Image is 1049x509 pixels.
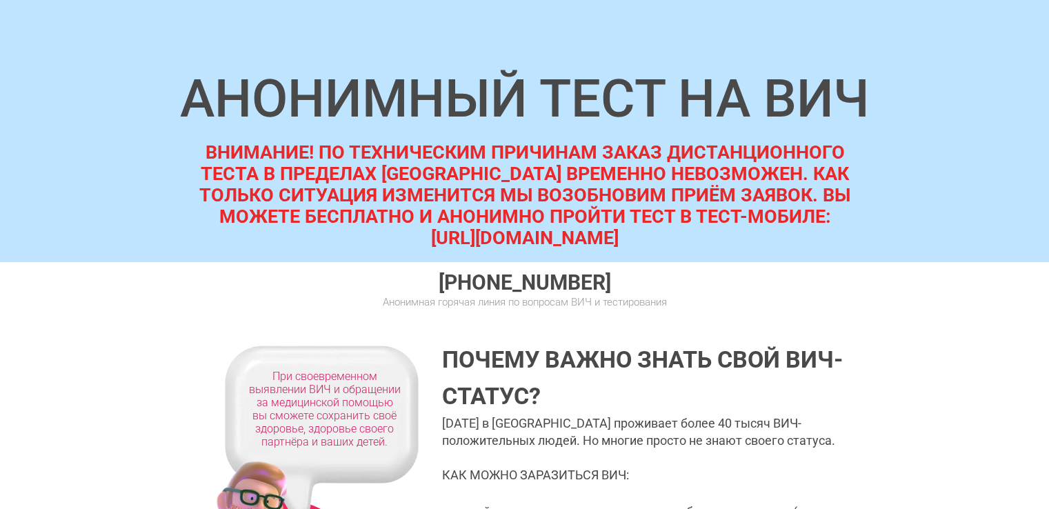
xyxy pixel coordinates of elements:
div: Дистанционное тестирование и консультирование в связи с ВИЧ для жителей [GEOGRAPHIC_DATA] и [GEOG... [177,142,873,377]
a: [PHONE_NUMBER] [439,270,611,295]
div: Анонимная горячая линия по вопросам ВИЧ и тестирования [377,297,672,308]
strong: [URL][DOMAIN_NAME] [431,227,619,249]
strong: ВНИМАНИЕ! ПО ТЕХНИЧЕСКИМ ПРИЧИНАМ ЗАКАЗ ДИСТАНЦИОННОГО ТЕСТА В ПРЕДЕЛАХ [GEOGRAPHIC_DATA] ВРЕМЕНН... [199,141,850,228]
div: АНОНИМНЫЙ ТЕСТ НА ВИЧ [149,74,901,123]
div: Почему важно знать свой ВИЧ-статус? [442,341,872,415]
div: При своевременном выявлении ВИЧ и обращении за медицинской помощью вы сможете сохранить своё здор... [249,370,401,448]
